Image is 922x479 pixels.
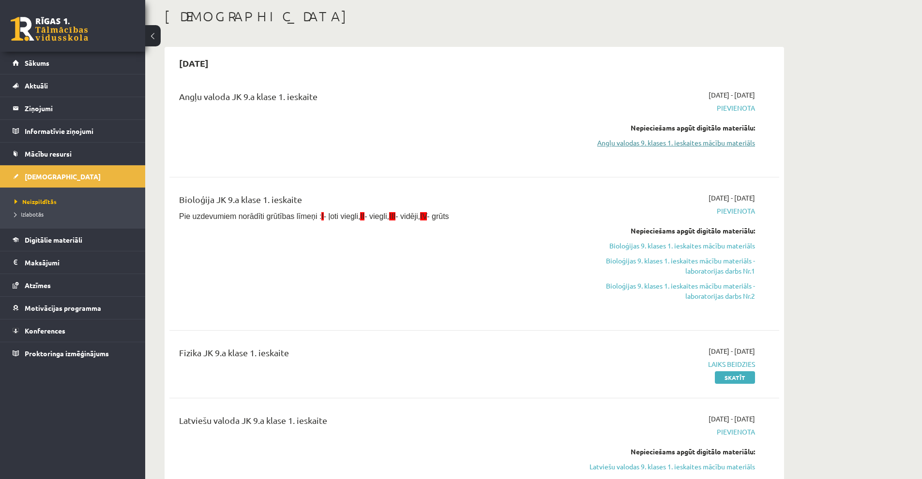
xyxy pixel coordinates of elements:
div: Latviešu valoda JK 9.a klase 1. ieskaite [179,414,558,432]
span: Neizpildītās [15,198,57,205]
a: Atzīmes [13,274,133,296]
legend: Maksājumi [25,251,133,274]
a: [DEMOGRAPHIC_DATA] [13,165,133,188]
span: [DEMOGRAPHIC_DATA] [25,172,101,181]
a: Ziņojumi [13,97,133,119]
span: Digitālie materiāli [25,235,82,244]
span: Mācību resursi [25,149,72,158]
div: Nepieciešams apgūt digitālo materiālu: [573,123,755,133]
a: Rīgas 1. Tālmācības vidusskola [11,17,88,41]
span: IV [420,212,427,220]
a: Maksājumi [13,251,133,274]
span: Pievienota [573,427,755,437]
span: [DATE] - [DATE] [709,193,755,203]
span: Konferences [25,326,65,335]
span: III [389,212,395,220]
h1: [DEMOGRAPHIC_DATA] [165,8,784,25]
div: Nepieciešams apgūt digitālo materiālu: [573,226,755,236]
a: Motivācijas programma [13,297,133,319]
a: Sākums [13,52,133,74]
a: Proktoringa izmēģinājums [13,342,133,364]
div: Bioloģija JK 9.a klase 1. ieskaite [179,193,558,211]
a: Neizpildītās [15,197,136,206]
a: Konferences [13,319,133,342]
span: Laiks beidzies [573,359,755,369]
a: Digitālie materiāli [13,229,133,251]
a: Bioloģijas 9. klases 1. ieskaites mācību materiāls - laboratorijas darbs Nr.2 [573,281,755,301]
a: Latviešu valodas 9. klases 1. ieskaites mācību materiāls [573,462,755,472]
a: Izlabotās [15,210,136,218]
h2: [DATE] [169,52,218,74]
div: Angļu valoda JK 9.a klase 1. ieskaite [179,90,558,108]
span: Aktuāli [25,81,48,90]
a: Informatīvie ziņojumi [13,120,133,142]
span: I [321,212,323,220]
a: Bioloģijas 9. klases 1. ieskaites mācību materiāls [573,241,755,251]
a: Mācību resursi [13,143,133,165]
span: Atzīmes [25,281,51,290]
a: Skatīt [715,371,755,384]
span: Proktoringa izmēģinājums [25,349,109,358]
span: Sākums [25,58,49,67]
span: Izlabotās [15,210,44,218]
span: Pievienota [573,103,755,113]
a: Aktuāli [13,74,133,97]
legend: Informatīvie ziņojumi [25,120,133,142]
span: [DATE] - [DATE] [709,90,755,100]
a: Bioloģijas 9. klases 1. ieskaites mācību materiāls - laboratorijas darbs Nr.1 [573,256,755,276]
span: II [360,212,364,220]
span: Pievienota [573,206,755,216]
a: Angļu valodas 9. klases 1. ieskaites mācību materiāls [573,138,755,148]
span: [DATE] - [DATE] [709,414,755,424]
span: Pie uzdevumiem norādīti grūtības līmeņi : - ļoti viegli, - viegli, - vidēji, - grūts [179,212,449,220]
div: Nepieciešams apgūt digitālo materiālu: [573,447,755,457]
div: Fizika JK 9.a klase 1. ieskaite [179,346,558,364]
legend: Ziņojumi [25,97,133,119]
span: [DATE] - [DATE] [709,346,755,356]
span: Motivācijas programma [25,304,101,312]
